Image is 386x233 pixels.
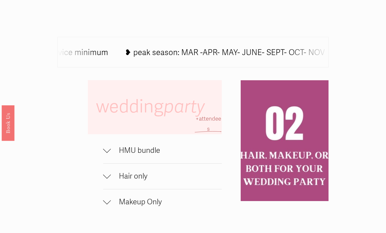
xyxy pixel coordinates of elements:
span: HMU bundle [111,146,222,155]
button: HMU bundle [103,138,222,163]
button: Hair only [103,164,222,189]
tspan: ❥ peak season: MAR -APR- MAY- JUNE- SEPT- OCT- NOV [125,48,325,57]
span: wedding [96,96,209,118]
em: party [164,96,205,118]
span: attendees [199,115,221,132]
span: + [196,115,199,122]
a: Book Us [2,105,14,140]
span: Makeup Only [111,197,222,207]
button: Makeup Only [103,189,222,215]
span: Hair only [111,172,222,181]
